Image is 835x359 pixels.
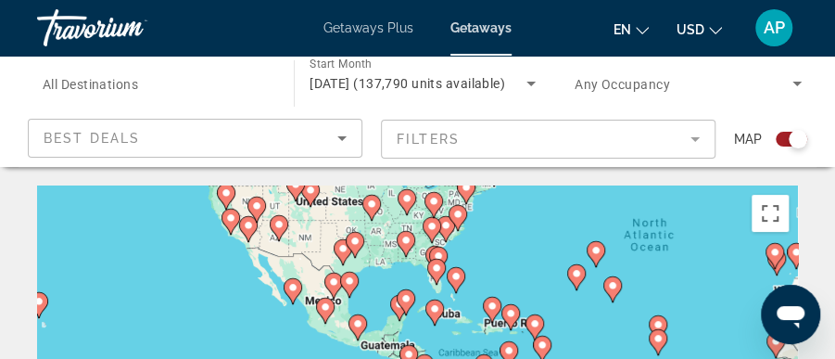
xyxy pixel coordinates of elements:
span: All Destinations [43,77,138,92]
span: Start Month [310,58,372,71]
button: Filter [381,119,715,160]
button: Change language [614,16,649,43]
mat-select: Sort by [44,127,347,149]
iframe: Button to launch messaging window [761,285,820,344]
span: Map [734,126,762,152]
button: User Menu [750,8,798,47]
span: Any Occupancy [575,77,670,92]
button: Toggle fullscreen view [752,195,789,232]
a: Getaways [450,20,512,35]
a: Travorium [37,4,222,52]
span: USD [677,22,704,37]
span: Best Deals [44,131,140,146]
span: AP [764,19,785,37]
button: Change currency [677,16,722,43]
span: [DATE] (137,790 units available) [310,76,505,91]
a: Getaways Plus [323,20,413,35]
span: en [614,22,631,37]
